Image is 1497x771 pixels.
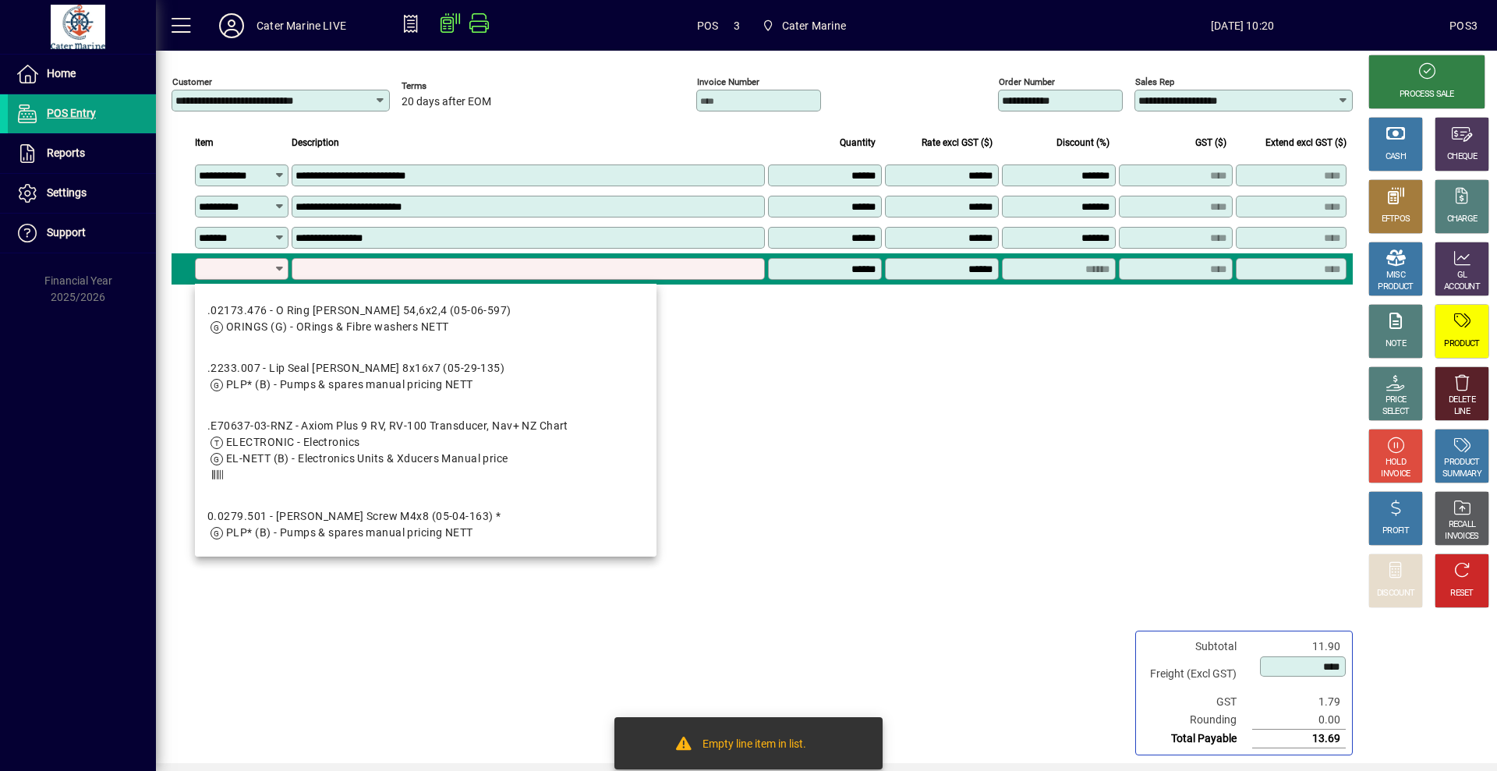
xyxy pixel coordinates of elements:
[1056,134,1109,151] span: Discount (%)
[1142,730,1252,748] td: Total Payable
[257,13,346,38] div: Cater Marine LIVE
[1035,13,1449,38] span: [DATE] 10:20
[1444,281,1480,293] div: ACCOUNT
[1444,457,1479,469] div: PRODUCT
[1386,151,1406,163] div: CASH
[8,134,156,173] a: Reports
[47,186,87,199] span: Settings
[207,418,568,434] div: .E70637-03-RNZ - Axiom Plus 9 RV, RV-100 Transducer, Nav+ NZ Chart
[207,360,504,377] div: .2233.007 - Lip Seal [PERSON_NAME] 8x16x7 (05-29-135)
[1445,531,1478,543] div: INVOICES
[1378,281,1413,293] div: PRODUCT
[1449,519,1476,531] div: RECALL
[1252,730,1346,748] td: 13.69
[8,55,156,94] a: Home
[402,96,491,108] span: 20 days after EOM
[1447,214,1478,225] div: CHARGE
[207,508,501,525] div: 0.0279.501 - [PERSON_NAME] Screw M4x8 (05-04-163) *
[782,13,846,38] span: Cater Marine
[195,553,656,611] mat-option: 0.2172.142 - O Ring Johnson 90x2,5 (05-06-503)
[756,12,852,40] span: Cater Marine
[1142,693,1252,711] td: GST
[1252,693,1346,711] td: 1.79
[1265,134,1347,151] span: Extend excl GST ($)
[207,302,511,319] div: .02173.476 - O Ring [PERSON_NAME] 54,6x2,4 (05-06-597)
[1382,525,1409,537] div: PROFIT
[1386,457,1406,469] div: HOLD
[47,67,76,80] span: Home
[195,290,656,348] mat-option: .02173.476 - O Ring Johnson 54,6x2,4 (05-06-597)
[1135,76,1174,87] mat-label: Sales rep
[207,12,257,40] button: Profile
[840,134,876,151] span: Quantity
[1252,638,1346,656] td: 11.90
[1400,89,1454,101] div: PROCESS SALE
[195,348,656,405] mat-option: .2233.007 - Lip Seal Johnson 8x16x7 (05-29-135)
[8,174,156,213] a: Settings
[1386,394,1407,406] div: PRICE
[697,13,719,38] span: POS
[1386,270,1405,281] div: MISC
[47,147,85,159] span: Reports
[1442,469,1481,480] div: SUMMARY
[1381,469,1410,480] div: INVOICE
[1142,656,1252,693] td: Freight (Excl GST)
[1449,394,1475,406] div: DELETE
[1454,406,1470,418] div: LINE
[47,107,96,119] span: POS Entry
[1382,214,1410,225] div: EFTPOS
[8,214,156,253] a: Support
[697,76,759,87] mat-label: Invoice number
[226,436,360,448] span: ELECTRONIC - Electronics
[195,134,214,151] span: Item
[1450,588,1474,599] div: RESET
[1449,13,1478,38] div: POS3
[1457,270,1467,281] div: GL
[1252,711,1346,730] td: 0.00
[195,405,656,496] mat-option: .E70637-03-RNZ - Axiom Plus 9 RV, RV-100 Transducer, Nav+ NZ Chart
[195,496,656,553] mat-option: 0.0279.501 - Johnson Screw M4x8 (05-04-163) *
[1195,134,1226,151] span: GST ($)
[172,76,212,87] mat-label: Customer
[1142,638,1252,656] td: Subtotal
[292,134,339,151] span: Description
[922,134,993,151] span: Rate excl GST ($)
[226,320,449,333] span: ORINGS (G) - ORings & Fibre washers NETT
[226,378,473,391] span: PLP* (B) - Pumps & spares manual pricing NETT
[1382,406,1410,418] div: SELECT
[1386,338,1406,350] div: NOTE
[1377,588,1414,599] div: DISCOUNT
[702,736,806,755] div: Empty line item in list.
[47,226,86,239] span: Support
[734,13,740,38] span: 3
[1142,711,1252,730] td: Rounding
[1444,338,1479,350] div: PRODUCT
[1447,151,1477,163] div: CHEQUE
[226,526,473,539] span: PLP* (B) - Pumps & spares manual pricing NETT
[226,452,508,465] span: EL-NETT (B) - Electronics Units & Xducers Manual price
[999,76,1055,87] mat-label: Order number
[402,81,495,91] span: Terms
